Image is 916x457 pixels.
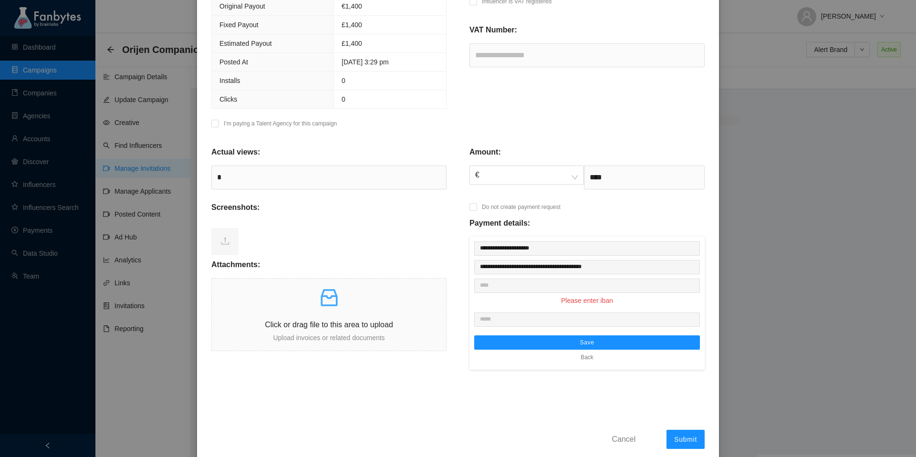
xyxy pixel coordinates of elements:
button: Submit [666,430,705,449]
p: Attachments: [211,259,260,270]
span: Submit [674,436,697,443]
p: Screenshots: [211,202,260,213]
p: Do not create payment request [482,202,561,212]
p: Click or drag file to this area to upload [212,319,446,331]
span: € [475,166,578,184]
span: Back [581,353,593,362]
span: 0 [342,95,345,103]
span: Installs [219,77,240,84]
button: Save [474,335,700,350]
span: 0 [342,77,345,84]
span: inboxClick or drag file to this area to uploadUpload invoices or related documents [212,279,446,351]
p: Actual views: [211,146,260,158]
p: VAT Number: [469,24,517,36]
p: Upload invoices or related documents [212,332,446,343]
span: Fixed Payout [219,21,259,29]
p: Payment details: [469,218,530,229]
span: Posted At [219,58,248,66]
span: Save [580,339,594,346]
button: Back [573,350,601,365]
p: Amount: [469,146,501,158]
span: [DATE] 3:29 pm [342,58,389,66]
span: Estimated Payout [219,40,272,47]
button: Cancel [604,431,643,447]
span: upload [220,236,230,246]
span: inbox [318,286,341,309]
span: Cancel [612,433,635,445]
p: Please enter iban [474,295,700,306]
span: Clicks [219,95,237,103]
span: £1,400 [342,40,362,47]
span: Original Payout [219,2,265,10]
span: € 1,400 [342,2,362,10]
p: I’m paying a Talent Agency for this campaign [224,119,337,128]
span: £1,400 [342,21,362,29]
